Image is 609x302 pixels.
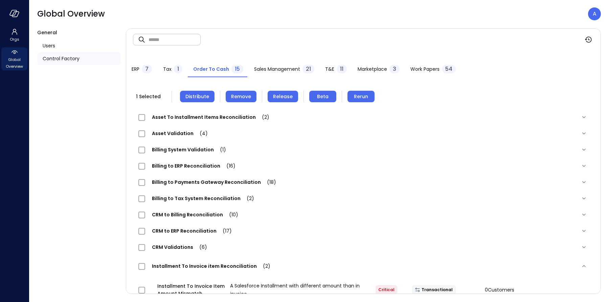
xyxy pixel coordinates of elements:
[340,65,343,73] span: 11
[261,179,276,186] span: (18)
[325,65,334,73] span: T&E
[410,65,439,73] span: Work Papers
[133,158,594,174] div: Billing to ERP Reconciliation(16)
[133,93,163,100] span: 1 Selected
[354,93,368,100] span: Rerun
[37,52,120,65] a: Control Factory
[273,93,293,100] span: Release
[180,91,215,102] button: Distribute
[133,125,594,142] div: Asset Validation(4)
[133,109,594,125] div: Asset To Installment Items Reconciliation(2)
[485,286,514,293] span: 0 Customers
[193,65,229,73] span: Order to Cash
[214,146,226,153] span: (1)
[4,56,25,70] span: Global Overview
[185,93,209,100] span: Distribute
[37,29,57,36] span: General
[10,36,19,43] span: Orgs
[177,65,179,73] span: 1
[145,114,276,121] span: Asset To Installment Items Reconciliation
[145,244,214,251] span: CRM Validations
[133,190,594,207] div: Billing to Tax System Reconciliation(2)
[157,282,225,297] span: Installment To Invoice Item Amount Mismatch
[231,93,251,100] span: Remove
[37,8,105,19] span: Global Overview
[145,146,233,153] span: Billing System Validation
[43,55,80,62] span: Control Factory
[145,211,245,218] span: CRM to Billing Reconciliation
[145,163,242,169] span: Billing to ERP Reconciliation
[145,228,239,234] span: CRM to ERP Reconciliation
[268,91,298,102] button: Release
[306,65,311,73] span: 21
[445,65,452,73] span: 54
[133,207,594,223] div: CRM to Billing Reconciliation(10)
[132,65,139,73] span: ERP
[37,39,120,52] a: Users
[309,91,336,102] button: Beta
[145,130,215,137] span: Asset Validation
[1,27,27,43] div: Orgs
[133,255,594,277] div: Installment To Invoice item Reconciliation(2)
[145,179,283,186] span: Billing to Payments Gateway Reconciliation
[393,65,396,73] span: 3
[1,47,27,70] div: Global Overview
[241,195,254,202] span: (2)
[133,174,594,190] div: Billing to Payments Gateway Reconciliation(18)
[217,228,232,234] span: (17)
[145,65,149,73] span: 7
[588,7,601,20] div: Avi Brandwain
[226,91,256,102] button: Remove
[254,65,300,73] span: Sales Management
[220,163,235,169] span: (16)
[133,223,594,239] div: CRM to ERP Reconciliation(17)
[194,130,208,137] span: (4)
[223,211,238,218] span: (10)
[358,65,387,73] span: Marketplace
[193,244,207,251] span: (6)
[230,282,360,297] span: A Salesforce Installment with different amount than in invoice
[317,93,329,100] span: Beta
[133,142,594,158] div: Billing System Validation(1)
[593,10,596,18] p: A
[235,65,240,73] span: 15
[145,195,261,202] span: Billing to Tax System Reconciliation
[145,263,277,269] span: Installment To Invoice item Reconciliation
[133,239,594,255] div: CRM Validations(6)
[163,65,172,73] span: Tax
[256,114,269,121] span: (2)
[43,42,55,49] span: Users
[257,263,270,269] span: (2)
[347,91,375,102] button: Rerun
